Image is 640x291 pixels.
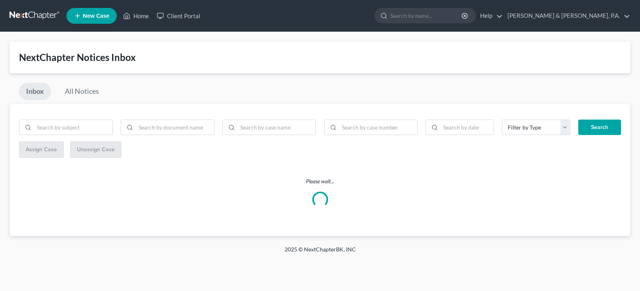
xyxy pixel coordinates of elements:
div: NextChapter Notices Inbox [19,51,621,64]
a: Inbox [19,83,51,100]
p: Please wait... [9,177,631,185]
div: 2025 © NextChapterBK, INC [95,245,546,260]
span: New Case [83,13,109,19]
input: Search by name... [390,8,463,23]
a: Help [476,9,503,23]
a: [PERSON_NAME] & [PERSON_NAME], P.A. [503,9,630,23]
input: Search by case name [237,120,316,135]
input: Search by document name [136,120,214,135]
a: Home [119,9,153,23]
button: Search [578,120,621,135]
a: Client Portal [153,9,204,23]
input: Search by case number [339,120,418,135]
input: Search by subject [34,120,112,135]
a: All Notices [58,83,106,100]
input: Search by date [441,120,494,135]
